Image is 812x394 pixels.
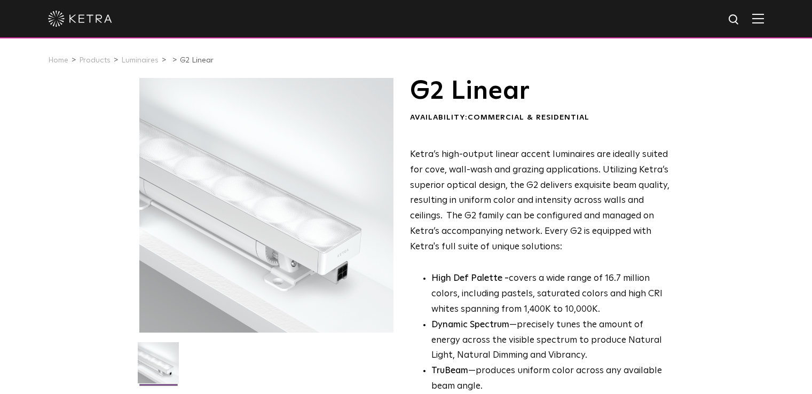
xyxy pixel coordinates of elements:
[431,271,670,318] p: covers a wide range of 16.7 million colors, including pastels, saturated colors and high CRI whit...
[138,342,179,391] img: G2-Linear-2021-Web-Square
[410,147,670,255] p: Ketra’s high-output linear accent luminaires are ideally suited for cove, wall-wash and grazing a...
[468,114,589,121] span: Commercial & Residential
[121,57,159,64] a: Luminaires
[48,11,112,27] img: ketra-logo-2019-white
[431,320,509,329] strong: Dynamic Spectrum
[752,13,764,23] img: Hamburger%20Nav.svg
[431,366,468,375] strong: TruBeam
[431,318,670,364] li: —precisely tunes the amount of energy across the visible spectrum to produce Natural Light, Natur...
[48,57,68,64] a: Home
[180,57,214,64] a: G2 Linear
[431,274,509,283] strong: High Def Palette -
[728,13,741,27] img: search icon
[410,78,670,105] h1: G2 Linear
[410,113,670,123] div: Availability:
[79,57,111,64] a: Products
